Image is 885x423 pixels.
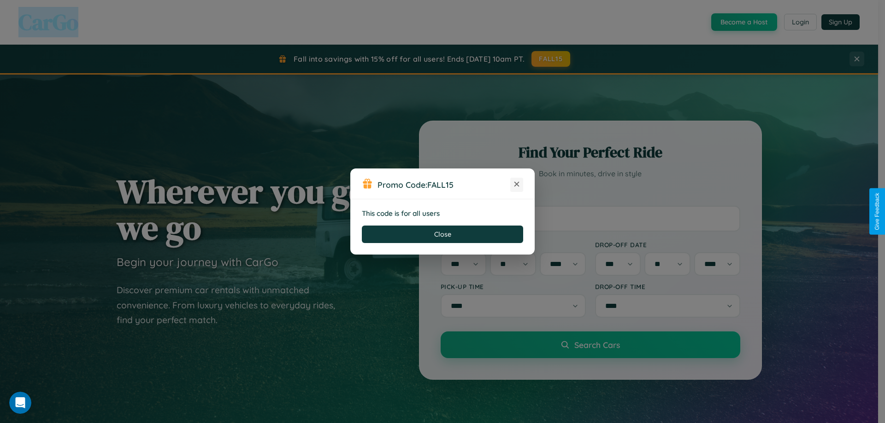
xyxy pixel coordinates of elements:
button: Close [362,226,523,243]
strong: This code is for all users [362,209,440,218]
b: FALL15 [427,180,454,190]
div: Give Feedback [874,193,880,230]
iframe: Intercom live chat [9,392,31,414]
h3: Promo Code: [378,180,510,190]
